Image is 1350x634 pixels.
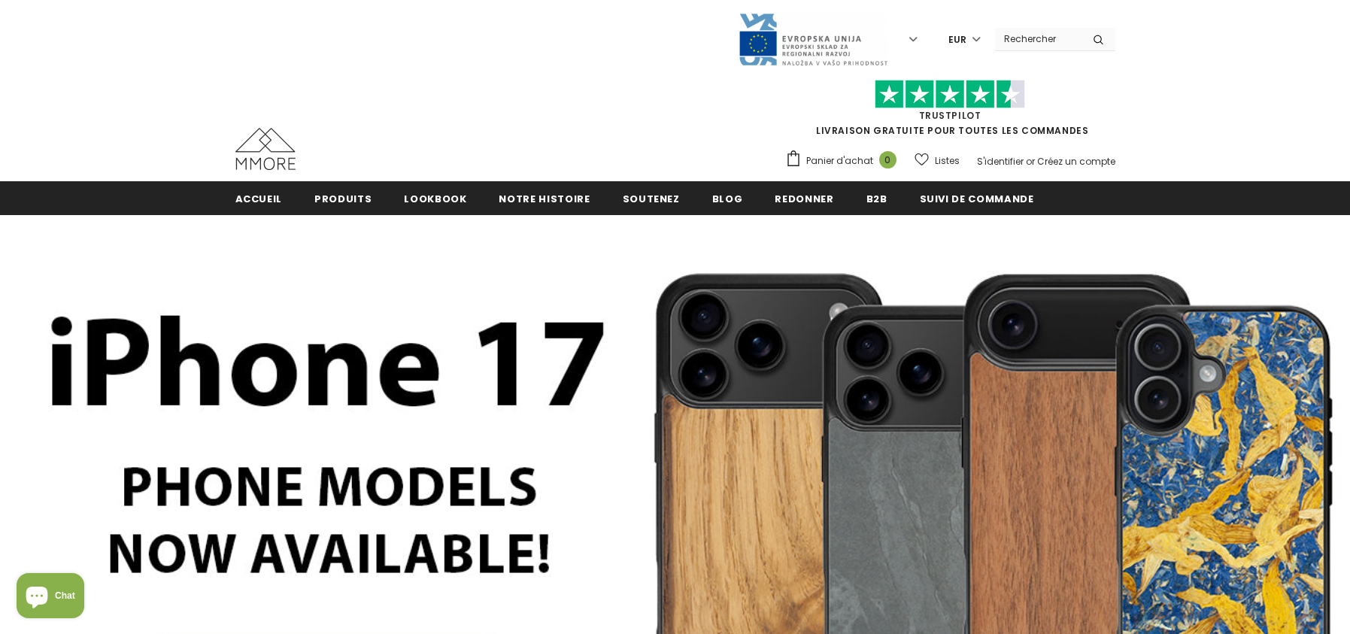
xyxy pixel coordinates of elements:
a: Lookbook [404,181,466,215]
a: Notre histoire [499,181,590,215]
a: Listes [915,147,960,174]
span: Lookbook [404,192,466,206]
input: Search Site [995,28,1082,50]
span: Redonner [775,192,833,206]
span: 0 [879,151,896,168]
span: B2B [866,192,887,206]
span: EUR [948,32,966,47]
a: B2B [866,181,887,215]
img: Faites confiance aux étoiles pilotes [875,80,1025,109]
a: Produits [314,181,372,215]
img: Cas MMORE [235,128,296,170]
a: Redonner [775,181,833,215]
span: Notre histoire [499,192,590,206]
span: soutenez [623,192,680,206]
span: Accueil [235,192,283,206]
a: Accueil [235,181,283,215]
span: Blog [712,192,743,206]
span: Panier d'achat [806,153,873,168]
a: Blog [712,181,743,215]
a: soutenez [623,181,680,215]
a: S'identifier [977,155,1024,168]
span: Produits [314,192,372,206]
inbox-online-store-chat: Shopify online store chat [12,573,89,622]
span: LIVRAISON GRATUITE POUR TOUTES LES COMMANDES [785,86,1115,137]
img: Javni Razpis [738,12,888,67]
a: Créez un compte [1037,155,1115,168]
a: TrustPilot [919,109,981,122]
a: Suivi de commande [920,181,1034,215]
span: Listes [935,153,960,168]
span: Suivi de commande [920,192,1034,206]
a: Panier d'achat 0 [785,150,904,172]
span: or [1026,155,1035,168]
a: Javni Razpis [738,32,888,45]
